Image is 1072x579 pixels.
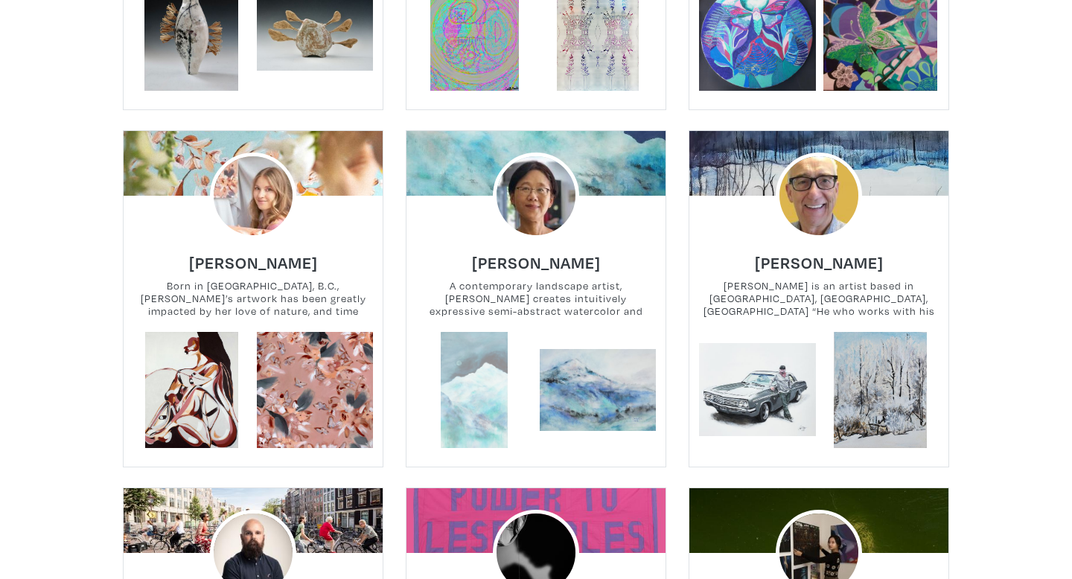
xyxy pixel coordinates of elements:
[124,279,383,319] small: Born in [GEOGRAPHIC_DATA], B.C., [PERSON_NAME]’s artwork has been greatly impacted by her love of...
[493,153,579,239] img: phpThumb.php
[406,279,666,319] small: A contemporary landscape artist, [PERSON_NAME] creates intuitively expressive semi-abstract water...
[689,279,948,319] small: [PERSON_NAME] is an artist based in [GEOGRAPHIC_DATA], [GEOGRAPHIC_DATA], [GEOGRAPHIC_DATA] “He w...
[189,252,318,272] h6: [PERSON_NAME]
[210,153,296,239] img: phpThumb.php
[755,252,884,272] h6: [PERSON_NAME]
[472,252,601,272] h6: [PERSON_NAME]
[472,249,601,266] a: [PERSON_NAME]
[755,249,884,266] a: [PERSON_NAME]
[776,153,862,239] img: phpThumb.php
[189,249,318,266] a: [PERSON_NAME]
